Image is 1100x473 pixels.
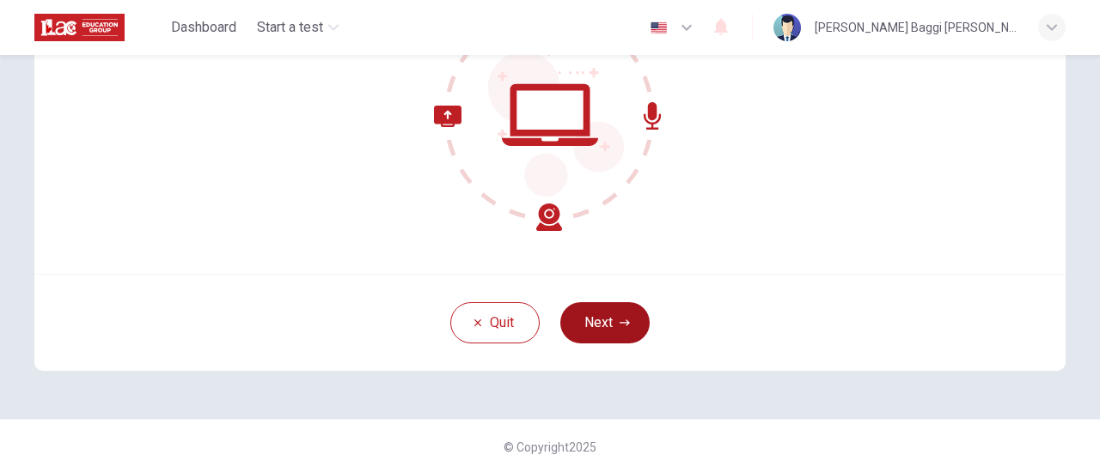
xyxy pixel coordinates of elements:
[773,14,801,41] img: Profile picture
[164,12,243,43] button: Dashboard
[250,12,345,43] button: Start a test
[648,21,669,34] img: en
[560,302,650,343] button: Next
[257,17,323,38] span: Start a test
[34,10,164,45] a: ILAC logo
[34,10,125,45] img: ILAC logo
[450,302,540,343] button: Quit
[815,17,1017,38] div: [PERSON_NAME] Baggi [PERSON_NAME]
[504,440,596,454] span: © Copyright 2025
[171,17,236,38] span: Dashboard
